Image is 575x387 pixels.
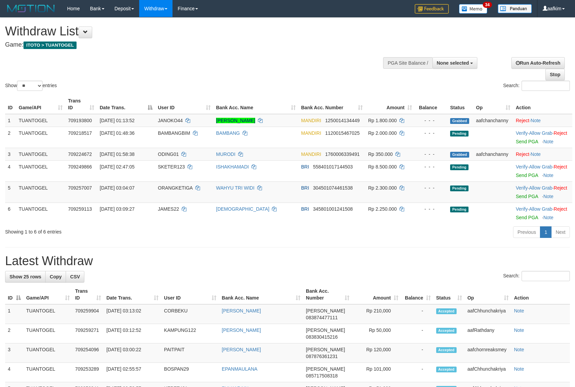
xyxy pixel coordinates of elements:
td: 3 [5,343,23,363]
th: Op: activate to sort column ascending [473,95,513,114]
a: Note [514,366,524,372]
th: User ID: activate to sort column ascending [155,95,213,114]
th: Action [511,285,570,304]
span: Rp 2.250.000 [368,206,397,212]
span: · [529,185,554,191]
span: 709257007 [68,185,92,191]
span: Copy 558401017144503 to clipboard [313,164,353,170]
span: Rp 1.800.000 [368,118,397,123]
a: Allow Grab [529,130,552,136]
div: - - - [417,151,445,158]
a: Note [543,215,554,220]
span: Pending [450,186,469,191]
span: [PERSON_NAME] [306,327,345,333]
td: 709253289 [72,363,104,382]
span: [PERSON_NAME] [306,308,345,313]
td: 709259271 [72,324,104,343]
td: TUANTOGEL [16,114,65,127]
span: Copy 1760006339491 to clipboard [325,151,360,157]
label: Show entries [5,81,57,91]
span: Copy 087876361231 to clipboard [306,354,338,359]
span: Grabbed [450,152,469,158]
th: Game/API: activate to sort column ascending [23,285,72,304]
td: TUANTOGEL [23,304,72,324]
th: Status [447,95,473,114]
a: Send PGA [516,173,538,178]
td: aafRathdany [465,324,511,343]
a: Reject [516,118,529,123]
label: Search: [503,81,570,91]
td: 709259904 [72,304,104,324]
th: Trans ID: activate to sort column ascending [72,285,104,304]
a: CSV [66,271,84,283]
td: - [401,363,433,382]
span: 709218517 [68,130,92,136]
a: Reject [554,206,567,212]
td: [DATE] 02:55:57 [104,363,161,382]
a: Reject [554,164,567,170]
th: Status: activate to sort column ascending [433,285,465,304]
span: CSV [70,274,80,279]
td: aafchanchanny [473,148,513,160]
span: Accepted [436,347,457,353]
span: Rp 8.500.000 [368,164,397,170]
td: [DATE] 03:12:52 [104,324,161,343]
a: [DEMOGRAPHIC_DATA] [216,206,269,212]
td: Rp 50,000 [352,324,401,343]
span: JAMES22 [158,206,179,212]
th: Bank Acc. Number: activate to sort column ascending [303,285,352,304]
span: Accepted [436,328,457,334]
span: · [529,164,554,170]
a: ISHAKHAMADI [216,164,249,170]
a: Note [531,151,541,157]
th: Bank Acc. Number: activate to sort column ascending [298,95,365,114]
a: Send PGA [516,194,538,199]
td: TUANTOGEL [16,181,65,203]
span: Pending [450,207,469,212]
td: TUANTOGEL [23,324,72,343]
span: 34 [483,2,492,8]
span: BRI [301,185,309,191]
td: Rp 120,000 [352,343,401,363]
a: Send PGA [516,139,538,144]
th: Amount: activate to sort column ascending [365,95,415,114]
td: TUANTOGEL [16,160,65,181]
h1: Withdraw List [5,25,377,38]
a: Verify [516,130,528,136]
a: Note [543,173,554,178]
th: Date Trans.: activate to sort column ascending [104,285,161,304]
span: Accepted [436,308,457,314]
a: [PERSON_NAME] [216,118,255,123]
span: Copy 304501074461538 to clipboard [313,185,353,191]
span: MANDIRI [301,151,321,157]
input: Search: [522,271,570,281]
a: Send PGA [516,215,538,220]
span: None selected [437,60,469,66]
a: BAMBANG [216,130,240,136]
td: 4 [5,363,23,382]
th: Balance [415,95,447,114]
td: · · [513,203,572,224]
span: BAMBANGBIM [158,130,190,136]
span: ORANGKETIGA [158,185,193,191]
td: · [513,148,572,160]
span: Show 25 rows [10,274,41,279]
h4: Game: [5,42,377,48]
span: [DATE] 03:09:27 [100,206,134,212]
span: Pending [450,131,469,136]
span: Grabbed [450,118,469,124]
span: [DATE] 03:04:07 [100,185,134,191]
img: Feedback.jpg [415,4,449,14]
a: Verify [516,164,528,170]
div: - - - [417,117,445,124]
img: panduan.png [498,4,532,13]
input: Search: [522,81,570,91]
a: Note [543,139,554,144]
span: JANOKO44 [158,118,183,123]
a: [PERSON_NAME] [222,327,261,333]
span: Rp 350.000 [368,151,393,157]
a: Note [543,194,554,199]
span: [DATE] 02:47:05 [100,164,134,170]
th: Amount: activate to sort column ascending [352,285,401,304]
td: aafChhunchakriya [465,304,511,324]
